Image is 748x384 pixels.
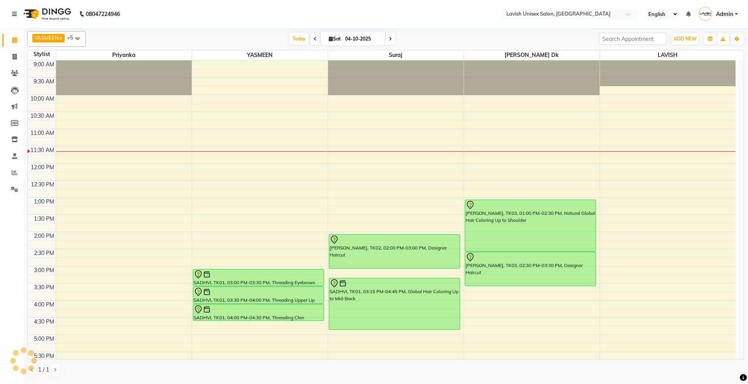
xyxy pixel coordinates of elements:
span: suraj [328,50,464,60]
div: Stylist [28,50,56,58]
div: 12:30 PM [29,180,56,189]
input: 2025-10-04 [343,33,382,45]
img: logo [20,3,73,25]
span: YASMEEN [192,50,328,60]
div: SADHVI, TK01, 04:00 PM-04:30 PM, Threading Chin [193,304,324,320]
input: Search Appointment [599,33,667,45]
div: 10:00 AM [29,95,56,103]
div: 1:00 PM [32,198,56,206]
span: [PERSON_NAME] Dk [464,50,600,60]
span: LAVISH [600,50,736,60]
div: 5:30 PM [32,352,56,360]
b: 08047224946 [86,3,120,25]
span: Today [289,33,309,45]
div: 1:30 PM [32,215,56,223]
div: [PERSON_NAME], TK02, 02:00 PM-03:00 PM, Designer Haircut [329,235,460,268]
div: 4:30 PM [32,318,56,326]
img: Admin [699,7,712,21]
button: ADD NEW [672,34,699,44]
span: ADD NEW [674,36,697,42]
div: [PERSON_NAME], TK03, 02:30 PM-03:30 PM, Designer Haircut [465,252,596,286]
div: 2:00 PM [32,232,56,240]
div: 9:00 AM [32,60,56,69]
div: 3:30 PM [32,283,56,292]
div: 11:00 AM [29,129,56,137]
div: 4:00 PM [32,301,56,309]
span: YASMEEN [35,35,59,41]
span: +5 [67,34,79,41]
div: 11:30 AM [29,146,56,154]
div: 5:00 PM [32,335,56,343]
a: x [59,35,62,41]
div: 9:30 AM [32,78,56,86]
div: SADHVI, TK01, 03:15 PM-04:45 PM, Global Hair Coloring Up to Mid-Back [329,278,460,329]
span: Sat [327,36,343,42]
span: priyanka [56,50,192,60]
span: 1 / 1 [38,366,49,374]
div: SADHVI, TK01, 03:30 PM-04:00 PM, Threading Upper Lip [193,287,324,303]
span: Admin [716,10,733,18]
div: 2:30 PM [32,249,56,257]
div: SADHVI, TK01, 03:00 PM-03:30 PM, Threading Eyebrows [193,269,324,286]
div: 10:30 AM [29,112,56,120]
div: 3:00 PM [32,266,56,274]
div: [PERSON_NAME], TK03, 01:00 PM-02:30 PM, Natural Global Hair Coloring Up to Shoulder [465,200,596,251]
div: 12:00 PM [29,163,56,172]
